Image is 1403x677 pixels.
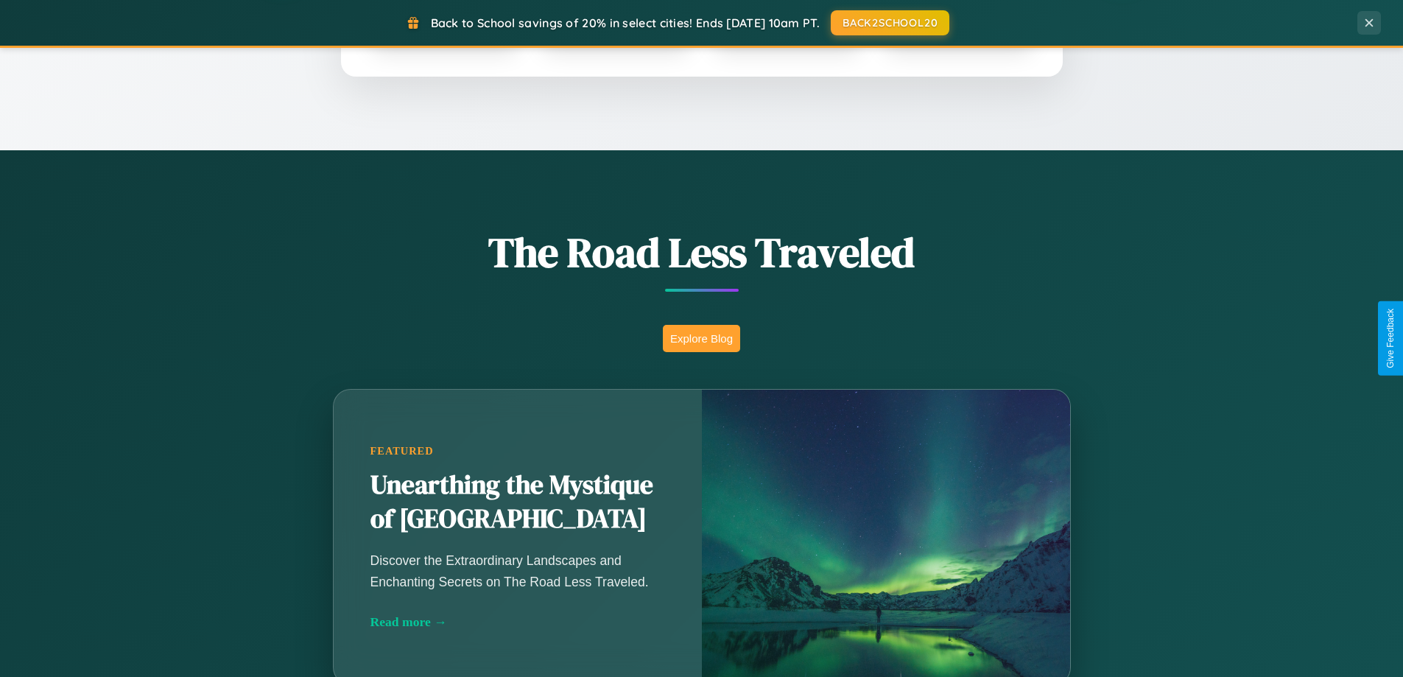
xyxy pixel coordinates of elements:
[831,10,949,35] button: BACK2SCHOOL20
[431,15,820,30] span: Back to School savings of 20% in select cities! Ends [DATE] 10am PT.
[370,614,665,630] div: Read more →
[370,469,665,536] h2: Unearthing the Mystique of [GEOGRAPHIC_DATA]
[370,445,665,457] div: Featured
[260,224,1144,281] h1: The Road Less Traveled
[1385,309,1396,368] div: Give Feedback
[663,325,740,352] button: Explore Blog
[370,550,665,592] p: Discover the Extraordinary Landscapes and Enchanting Secrets on The Road Less Traveled.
